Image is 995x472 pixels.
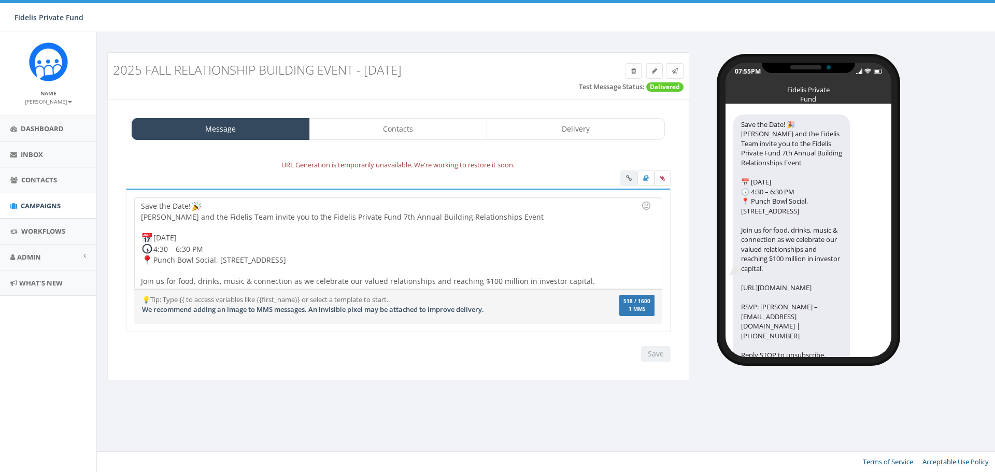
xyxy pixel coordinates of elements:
[655,170,671,186] span: Attach your media
[631,66,636,75] span: Delete Campaign
[118,159,678,171] div: URL Generation is temporarily unavailable. We're working to restore it soon.
[40,90,56,97] small: Name
[17,252,41,262] span: Admin
[487,118,665,140] a: Delivery
[192,201,202,211] img: 🎉
[113,63,537,77] h3: 2025 Fall Relationship Building Event - [DATE]
[21,201,61,210] span: Campaigns
[29,42,68,81] img: Rally_Corp_Icon.png
[132,118,310,140] a: Message
[733,115,850,365] div: Save the Date! 🎉 [PERSON_NAME] and the Fidelis Team invite you to the Fidelis Private Fund 7th An...
[142,244,152,254] img: 🕟
[783,85,834,90] div: Fidelis Private Fund
[135,198,661,289] div: Save the Date! [PERSON_NAME] and the Fidelis Team invite you to the Fidelis Private Fund 7th Annu...
[21,124,64,133] span: Dashboard
[623,298,650,305] span: 518 / 1600
[672,66,678,75] span: Send Test Message
[652,66,657,75] span: Edit Campaign
[640,199,652,212] div: Use the TAB key to insert emoji faster
[579,82,645,92] label: Test Message Status:
[134,295,574,314] div: 💡Tip: Type {{ to access variables like {{first_name}} or select a template to start.
[623,307,650,312] span: 1 MMS
[21,175,57,184] span: Contacts
[735,67,761,76] div: 07:55PM
[309,118,488,140] a: Contacts
[25,96,72,106] a: [PERSON_NAME]
[19,278,63,288] span: What's New
[142,233,152,243] img: 📅
[142,255,152,265] img: 📍
[922,457,989,466] a: Acceptable Use Policy
[142,305,484,314] span: We recommend adding an image to MMS messages. An invisible pixel may be attached to improve deliv...
[21,226,65,236] span: Workflows
[25,98,72,105] small: [PERSON_NAME]
[15,12,83,22] span: Fidelis Private Fund
[863,457,913,466] a: Terms of Service
[646,82,684,92] span: Delivered
[21,150,43,159] span: Inbox
[637,170,655,186] label: Insert Template Text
